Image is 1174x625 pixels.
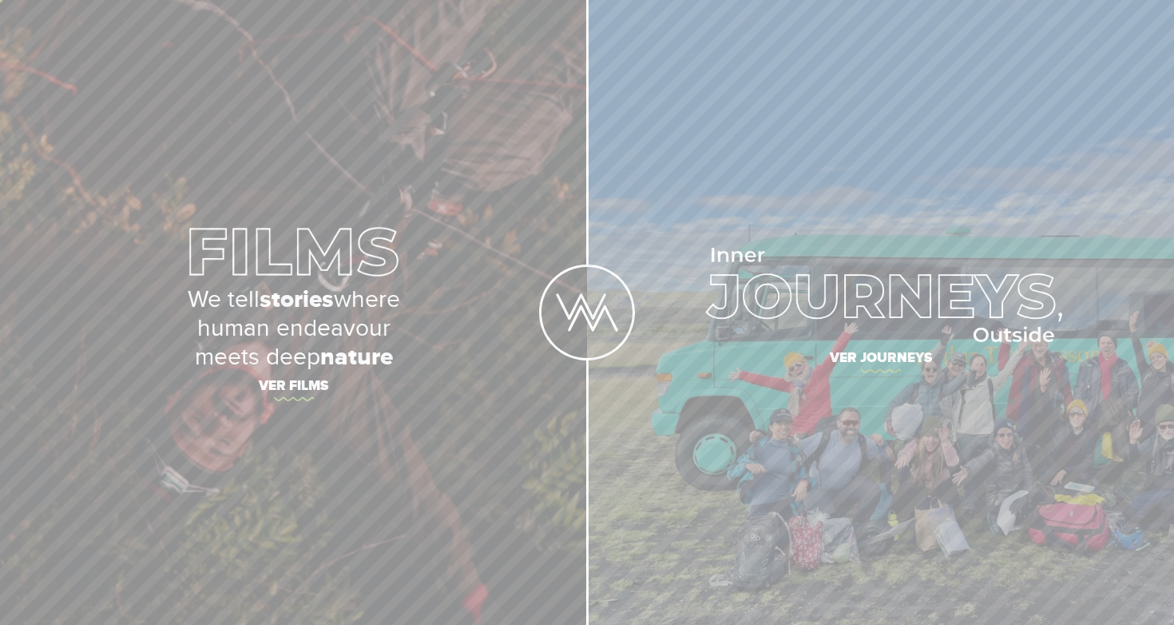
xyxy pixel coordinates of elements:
[601,344,1160,377] span: Ver journeys
[14,285,573,372] p: We tell where human endeavour meets deep
[539,265,635,360] img: Logo
[260,285,334,314] strong: stories
[14,372,573,405] span: Ver films
[320,343,393,372] strong: nature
